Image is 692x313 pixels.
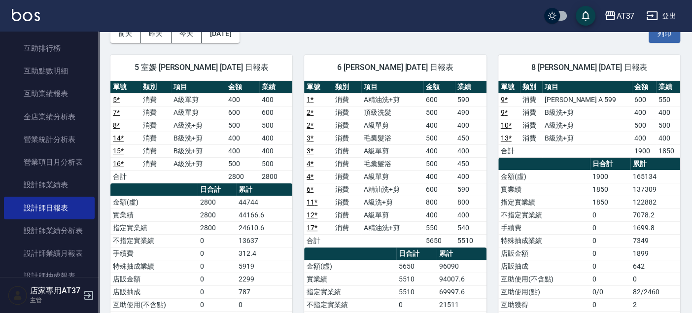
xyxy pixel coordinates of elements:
td: 82/2460 [630,285,680,298]
button: [DATE] [202,25,239,43]
td: 0 [198,247,236,260]
span: 5 室媛 [PERSON_NAME] [DATE] 日報表 [122,63,280,72]
td: 實業績 [304,273,396,285]
td: 店販金額 [498,247,590,260]
td: 不指定實業績 [304,298,396,311]
td: 122882 [630,196,680,209]
td: 400 [455,144,486,157]
td: 特殊抽成業績 [498,234,590,247]
td: A級洗+剪 [171,119,226,132]
td: 550 [656,93,680,106]
td: 500 [226,157,259,170]
td: 400 [226,144,259,157]
td: 600 [632,93,656,106]
td: 指定實業績 [498,196,590,209]
td: 0 [590,260,630,273]
th: 金額 [226,81,259,94]
td: 金額(虛) [110,196,198,209]
td: 400 [656,132,680,144]
td: 400 [259,132,293,144]
td: 0 [198,260,236,273]
td: A級單剪 [361,170,423,183]
td: 500 [423,106,455,119]
td: A級洗+剪 [542,119,632,132]
th: 日合計 [590,158,630,171]
td: 400 [632,132,656,144]
td: 1850 [590,183,630,196]
td: 1850 [656,144,680,157]
td: 消費 [140,144,171,157]
td: 2800 [226,170,259,183]
td: A級單剪 [361,209,423,221]
td: 5650 [423,234,455,247]
td: 消費 [333,144,361,157]
a: 互助排行榜 [4,37,95,60]
td: A級單剪 [361,144,423,157]
td: 400 [423,144,455,157]
td: 消費 [333,170,361,183]
td: 787 [236,285,292,298]
img: Logo [12,9,40,21]
td: 實業績 [110,209,198,221]
td: B級洗+剪 [171,144,226,157]
button: 昨天 [141,25,172,43]
a: 設計師業績表 [4,174,95,196]
td: 7078.2 [630,209,680,221]
th: 業績 [656,81,680,94]
td: A級單剪 [171,93,226,106]
td: [PERSON_NAME] A 599 [542,93,632,106]
td: 165134 [630,170,680,183]
td: 1850 [590,196,630,209]
td: 店販抽成 [110,285,198,298]
td: 450 [455,132,486,144]
td: 消費 [333,183,361,196]
button: 登出 [642,7,680,25]
h5: 店家專用AT37 [30,286,80,296]
td: B級洗+剪 [171,132,226,144]
td: A級洗+剪 [171,157,226,170]
img: Person [8,285,28,305]
td: 金額(虛) [304,260,396,273]
th: 日合計 [396,247,437,260]
table: a dense table [110,81,292,183]
td: 合計 [304,234,333,247]
th: 單號 [498,81,520,94]
td: 指定實業績 [110,221,198,234]
td: 500 [259,157,293,170]
td: 1900 [632,144,656,157]
td: 500 [656,119,680,132]
td: 400 [259,144,293,157]
td: 合計 [110,170,140,183]
button: save [576,6,595,26]
td: 手續費 [110,247,198,260]
td: 69997.6 [437,285,486,298]
td: 13637 [236,234,292,247]
p: 主管 [30,296,80,305]
td: 500 [632,119,656,132]
td: 0 [590,221,630,234]
th: 累計 [437,247,486,260]
td: 手續費 [498,221,590,234]
td: 消費 [140,119,171,132]
th: 項目 [542,81,632,94]
th: 單號 [304,81,333,94]
td: 消費 [333,209,361,221]
td: 490 [455,106,486,119]
th: 類別 [520,81,542,94]
th: 金額 [632,81,656,94]
td: 7349 [630,234,680,247]
th: 累計 [236,183,292,196]
td: 消費 [333,196,361,209]
td: 消費 [333,106,361,119]
td: 店販抽成 [498,260,590,273]
td: 600 [259,106,293,119]
td: 互助使用(點) [498,285,590,298]
td: 96090 [437,260,486,273]
td: 642 [630,260,680,273]
td: 540 [455,221,486,234]
td: 1899 [630,247,680,260]
td: A級洗+剪 [361,196,423,209]
th: 金額 [423,81,455,94]
td: 2800 [198,209,236,221]
td: 店販金額 [110,273,198,285]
